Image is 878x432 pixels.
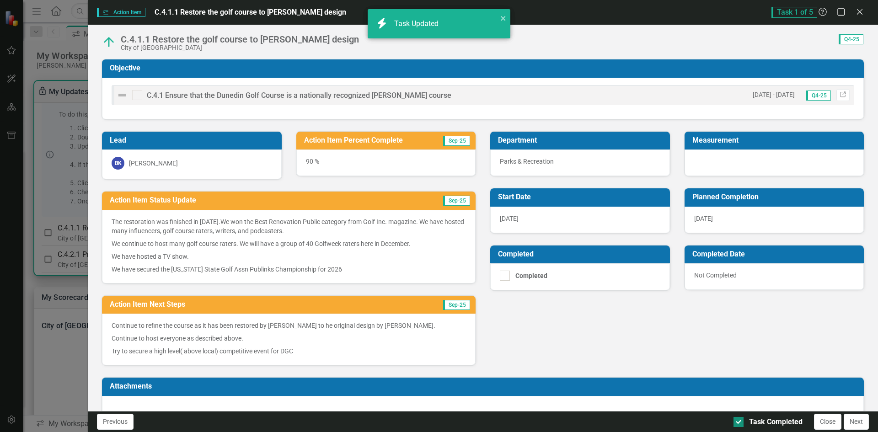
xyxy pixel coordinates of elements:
div: [PERSON_NAME] [129,159,178,168]
div: BK [112,157,124,170]
div: 90 % [296,149,476,176]
span: Q4-25 [806,91,831,101]
small: [DATE] - [DATE] [753,91,795,99]
h3: Measurement [692,136,860,144]
button: Previous [97,414,134,430]
p: We have secured the [US_STATE] State Golf Assn Publinks Championship for 2026 [112,263,466,274]
img: On Track [102,35,116,49]
div: Not Completed [685,263,864,290]
span: Sep-25 [443,136,470,146]
span: C.4.1.1 Restore the golf course to [PERSON_NAME] design [155,8,346,16]
span: C.4.1 Ensure that the Dunedin Golf Course is a nationally recognized [PERSON_NAME] course [147,91,451,100]
h3: Planned Completion [692,193,860,201]
h3: Completed [498,250,665,258]
h3: Completed Date [692,250,860,258]
span: Action Item [97,8,145,17]
span: Task 1 of 5 [771,7,817,18]
div: City of [GEOGRAPHIC_DATA] [121,44,359,51]
span: Parks & Recreation [500,158,554,165]
p: Try to secure a high level( above local) competitive event for DGC [112,345,466,356]
p: We continue to host many golf course raters. We will have a group of 40 Golfweek raters here in D... [112,237,466,250]
span: [DATE] [694,215,713,222]
span: [DATE] [500,215,519,222]
p: We have hosted a TV show. [112,250,466,263]
div: C.4.1.1 Restore the golf course to [PERSON_NAME] design [121,34,359,44]
h3: Lead [110,136,277,144]
div: Task Updated [394,19,441,29]
p: Continue to refine the course as it has been restored by [PERSON_NAME] to he original design by [... [112,321,466,332]
h3: Action Item Percent Complete [304,136,434,144]
h3: Objective [110,64,859,72]
button: close [500,13,507,23]
img: Not Defined [117,90,128,101]
h3: Department [498,136,665,144]
h3: Action Item Status Update [110,196,383,204]
span: Sep-25 [443,300,470,310]
h3: Start Date [498,193,665,201]
div: Task Completed [749,417,803,427]
h3: Action Item Next Steps [110,300,374,309]
p: Continue to host everyone as described above. [112,332,466,345]
p: The restoration was finished in [DATE].We won the Best Renovation Public category from Golf Inc. ... [112,217,466,237]
h3: Attachments [110,382,859,390]
span: Q4-25 [839,34,863,44]
button: Next [844,414,869,430]
button: Close [814,414,841,430]
span: Sep-25 [443,196,470,206]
